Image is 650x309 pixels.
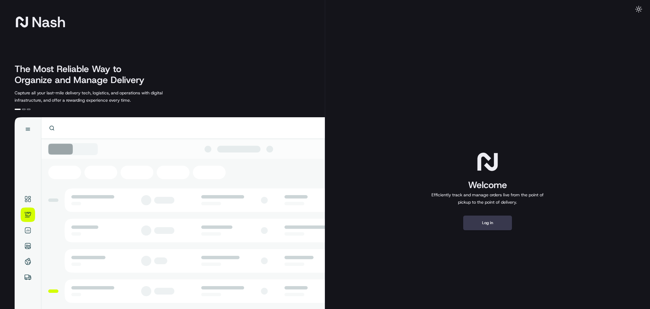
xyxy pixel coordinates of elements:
[429,191,546,206] p: Efficiently track and manage orders live from the point of pickup to the point of delivery.
[32,16,66,28] span: Nash
[463,216,512,230] button: Log in
[15,89,190,104] p: Capture all your last-mile delivery tech, logistics, and operations with digital infrastructure, ...
[429,179,546,191] h1: Welcome
[15,64,151,85] h2: The Most Reliable Way to Organize and Manage Delivery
